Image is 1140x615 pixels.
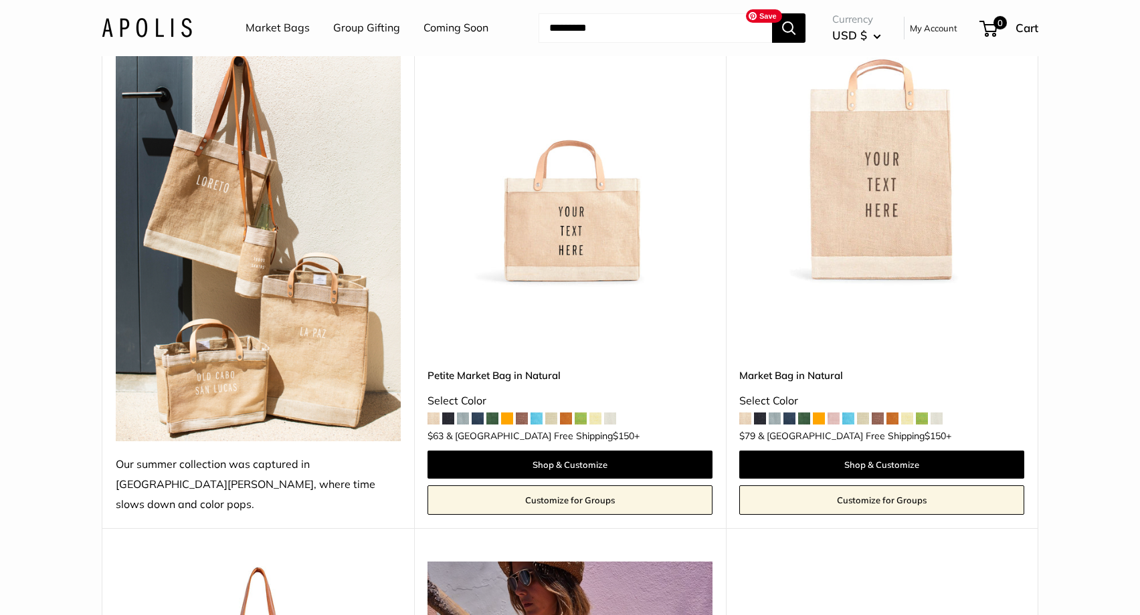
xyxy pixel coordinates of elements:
img: Apolis [102,18,192,37]
a: Petite Market Bag in Naturaldescription_Effortless style that elevates every moment [427,3,712,287]
span: & [GEOGRAPHIC_DATA] Free Shipping + [758,431,951,441]
a: Market Bag in Natural [739,368,1024,383]
img: Market Bag in Natural [739,3,1024,287]
button: Search [772,13,805,43]
a: Market Bags [246,18,310,38]
img: Our summer collection was captured in Todos Santos, where time slows down and color pops. [116,3,401,441]
span: Currency [832,10,881,29]
input: Search... [539,13,772,43]
div: Select Color [427,391,712,411]
a: My Account [910,20,957,36]
span: Save [746,9,782,23]
a: Shop & Customize [427,451,712,479]
span: $150 [613,430,634,442]
a: Petite Market Bag in Natural [427,368,712,383]
span: & [GEOGRAPHIC_DATA] Free Shipping + [446,431,640,441]
a: Coming Soon [423,18,488,38]
a: Group Gifting [333,18,400,38]
img: Petite Market Bag in Natural [427,3,712,287]
a: 0 Cart [981,17,1038,39]
span: Cart [1016,21,1038,35]
button: USD $ [832,25,881,46]
a: Customize for Groups [427,485,712,515]
a: Shop & Customize [739,451,1024,479]
span: $79 [739,430,755,442]
span: $150 [925,430,946,442]
span: $63 [427,430,444,442]
span: USD $ [832,28,867,42]
div: Our summer collection was captured in [GEOGRAPHIC_DATA][PERSON_NAME], where time slows down and c... [116,455,401,515]
div: Select Color [739,391,1024,411]
span: 0 [993,16,1007,29]
a: Customize for Groups [739,485,1024,515]
a: Market Bag in NaturalMarket Bag in Natural [739,3,1024,287]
